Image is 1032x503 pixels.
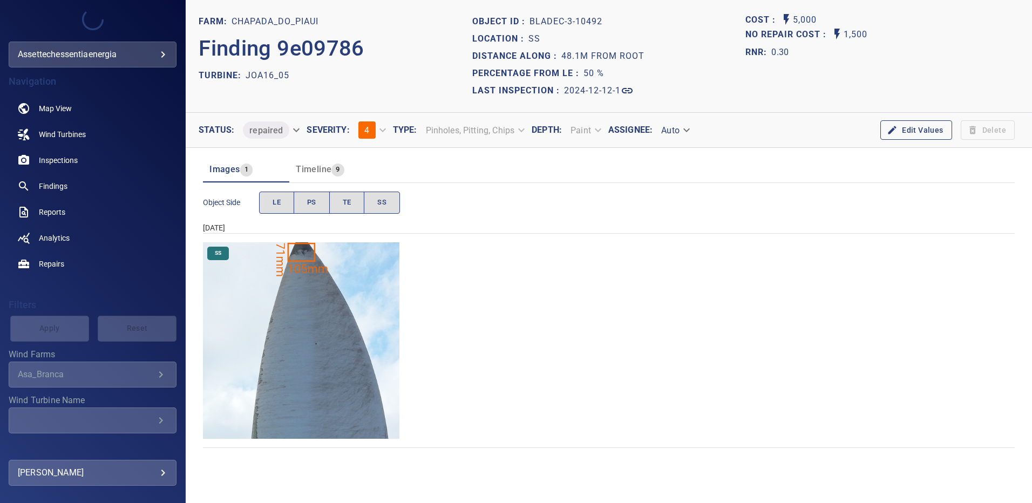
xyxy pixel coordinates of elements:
[393,126,417,134] label: Type :
[528,32,540,45] p: SS
[9,300,176,310] h4: Filters
[9,396,176,405] label: Wind Turbine Name
[9,350,176,359] label: Wind Farms
[9,42,176,67] div: assettechessentiaenergia
[831,28,844,40] svg: Auto No Repair Cost
[343,196,351,209] span: TE
[583,67,604,80] p: 50 %
[745,30,831,40] h1: No Repair Cost :
[9,442,176,451] label: Finding Category
[39,155,78,166] span: Inspections
[18,46,167,63] div: assettechessentiaenergia
[243,125,289,135] span: repaired
[608,126,653,134] label: Assignee :
[9,121,176,147] a: windturbines noActive
[199,126,234,134] label: Status :
[564,84,634,97] a: 2024-12-12-1
[561,50,644,63] p: 48.1m from root
[472,32,528,45] p: Location :
[39,181,67,192] span: Findings
[273,196,281,209] span: LE
[331,164,344,176] span: 9
[199,69,246,82] p: TURBINE:
[39,207,65,217] span: Reports
[259,192,294,214] button: LE
[9,251,176,277] a: repairs noActive
[209,164,240,174] span: Images
[844,28,867,42] p: 1,500
[532,126,562,134] label: Depth :
[745,13,780,28] span: The base labour and equipment costs to repair the finding. Does not include the loss of productio...
[259,192,400,214] div: objectSide
[208,249,228,257] span: SS
[472,50,561,63] p: Distance along :
[417,121,532,140] div: Pinholes, Pitting, Chips
[39,259,64,269] span: Repairs
[203,222,1015,233] div: [DATE]
[9,225,176,251] a: analytics noActive
[377,196,386,209] span: SS
[199,32,364,65] p: Finding 9e09786
[39,129,86,140] span: Wind Turbines
[9,199,176,225] a: reports noActive
[199,15,232,28] p: FARM:
[564,84,621,97] p: 2024-12-12-1
[329,192,365,214] button: TE
[745,28,831,42] span: Projected additional costs incurred by waiting 1 year to repair. This is a function of possible i...
[18,369,154,379] div: Asa_Branca
[307,126,349,134] label: Severity :
[364,125,369,135] span: 4
[240,164,253,176] span: 1
[364,192,400,214] button: SS
[294,192,330,214] button: PS
[529,15,602,28] p: bladeC-3-10492
[18,464,167,481] div: [PERSON_NAME]
[472,67,583,80] p: Percentage from LE :
[653,121,697,140] div: Auto
[780,13,793,26] svg: Auto Cost
[472,15,529,28] p: Object ID :
[745,15,780,25] h1: Cost :
[771,46,789,59] p: 0.30
[9,407,176,433] div: Wind Turbine Name
[880,120,952,140] button: Edit Values
[39,103,72,114] span: Map View
[9,76,176,87] h4: Navigation
[203,197,259,208] span: Object Side
[203,242,399,439] img: Chapada_do_Piaui/JOA16_05/2024-12-12-1/2024-12-12-3/image187wp187.jpg
[562,121,608,140] div: Paint
[472,84,564,97] p: Last Inspection :
[745,46,771,59] h1: RNR:
[39,233,70,243] span: Analytics
[350,117,393,143] div: 4
[296,164,331,174] span: Timeline
[793,13,817,28] p: 5,000
[246,69,289,82] p: JOA16_05
[9,147,176,173] a: inspections noActive
[307,196,316,209] span: PS
[9,362,176,388] div: Wind Farms
[234,117,307,143] div: repaired
[232,15,318,28] p: Chapada_do_Piaui
[9,173,176,199] a: findings noActive
[9,96,176,121] a: map noActive
[745,44,789,61] span: The ratio of the additional incurred cost of repair in 1 year and the cost of repairing today. Fi...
